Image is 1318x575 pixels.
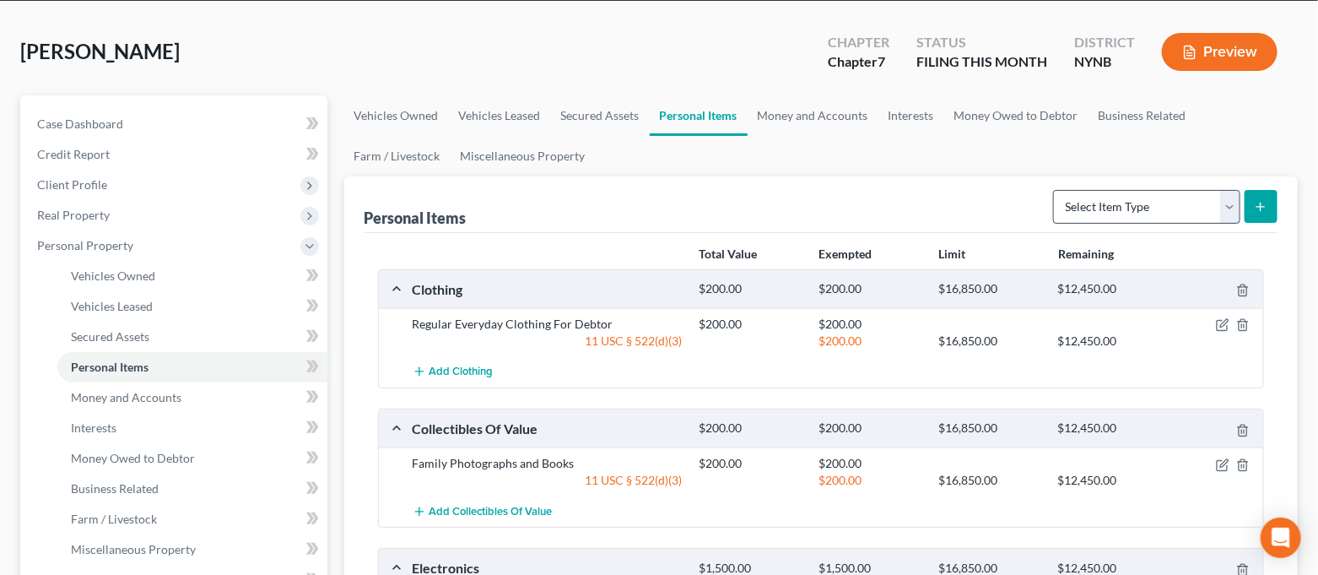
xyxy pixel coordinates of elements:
[828,52,889,72] div: Chapter
[451,136,596,176] a: Miscellaneous Property
[1058,247,1114,261] strong: Remaining
[810,333,930,350] div: $200.00
[413,356,494,388] button: Add Clothing
[57,322,327,352] a: Secured Assets
[930,333,1050,350] div: $16,850.00
[691,316,811,333] div: $200.00
[930,472,1050,489] div: $16,850.00
[878,95,944,136] a: Interests
[57,474,327,504] a: Business Related
[930,420,1050,437] div: $16,850.00
[650,95,748,136] a: Personal Items
[57,413,327,443] a: Interests
[404,333,691,350] div: 11 USC § 522(d)(3)
[20,39,180,63] span: [PERSON_NAME]
[1050,420,1169,437] div: $12,450.00
[1162,33,1277,71] button: Preview
[71,512,157,526] span: Farm / Livestock
[938,247,965,261] strong: Limit
[37,208,110,222] span: Real Property
[344,136,451,176] a: Farm / Livestock
[404,455,691,472] div: Family Photographs and Books
[930,281,1050,297] div: $16,850.00
[818,247,872,261] strong: Exempted
[699,247,757,261] strong: Total Value
[344,95,449,136] a: Vehicles Owned
[71,481,159,496] span: Business Related
[37,238,133,252] span: Personal Property
[810,316,930,333] div: $200.00
[71,390,181,404] span: Money and Accounts
[551,95,650,136] a: Secured Assets
[37,177,107,192] span: Client Profile
[810,472,930,489] div: $200.00
[71,269,155,283] span: Vehicles Owned
[878,53,885,69] span: 7
[57,291,327,322] a: Vehicles Leased
[691,420,811,437] div: $200.00
[57,534,327,565] a: Miscellaneous Property
[1050,281,1169,297] div: $12,450.00
[37,147,110,161] span: Credit Report
[24,139,327,170] a: Credit Report
[1088,95,1196,136] a: Business Related
[71,299,153,313] span: Vehicles Leased
[71,420,116,435] span: Interests
[57,504,327,534] a: Farm / Livestock
[37,117,123,131] span: Case Dashboard
[1050,472,1169,489] div: $12,450.00
[365,208,467,228] div: Personal Items
[916,33,1047,52] div: Status
[57,261,327,291] a: Vehicles Owned
[828,33,889,52] div: Chapter
[71,329,149,344] span: Secured Assets
[810,281,930,297] div: $200.00
[71,360,149,374] span: Personal Items
[71,542,196,556] span: Miscellaneous Property
[404,472,691,489] div: 11 USC § 522(d)(3)
[57,382,327,413] a: Money and Accounts
[810,420,930,437] div: $200.00
[691,281,811,297] div: $200.00
[1074,33,1135,52] div: District
[944,95,1088,136] a: Money Owed to Debtor
[449,95,551,136] a: Vehicles Leased
[916,52,1047,72] div: FILING THIS MONTH
[57,352,327,382] a: Personal Items
[810,455,930,472] div: $200.00
[404,280,691,298] div: Clothing
[748,95,878,136] a: Money and Accounts
[429,366,494,379] span: Add Clothing
[691,455,811,472] div: $200.00
[404,420,691,437] div: Collectibles Of Value
[71,451,195,465] span: Money Owed to Debtor
[404,316,691,333] div: Regular Everyday Clothing For Debtor
[57,443,327,474] a: Money Owed to Debtor
[413,496,553,527] button: Add Collectibles Of Value
[1050,333,1169,350] div: $12,450.00
[429,505,553,518] span: Add Collectibles Of Value
[1261,518,1301,558] div: Open Intercom Messenger
[1074,52,1135,72] div: NYNB
[24,109,327,139] a: Case Dashboard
